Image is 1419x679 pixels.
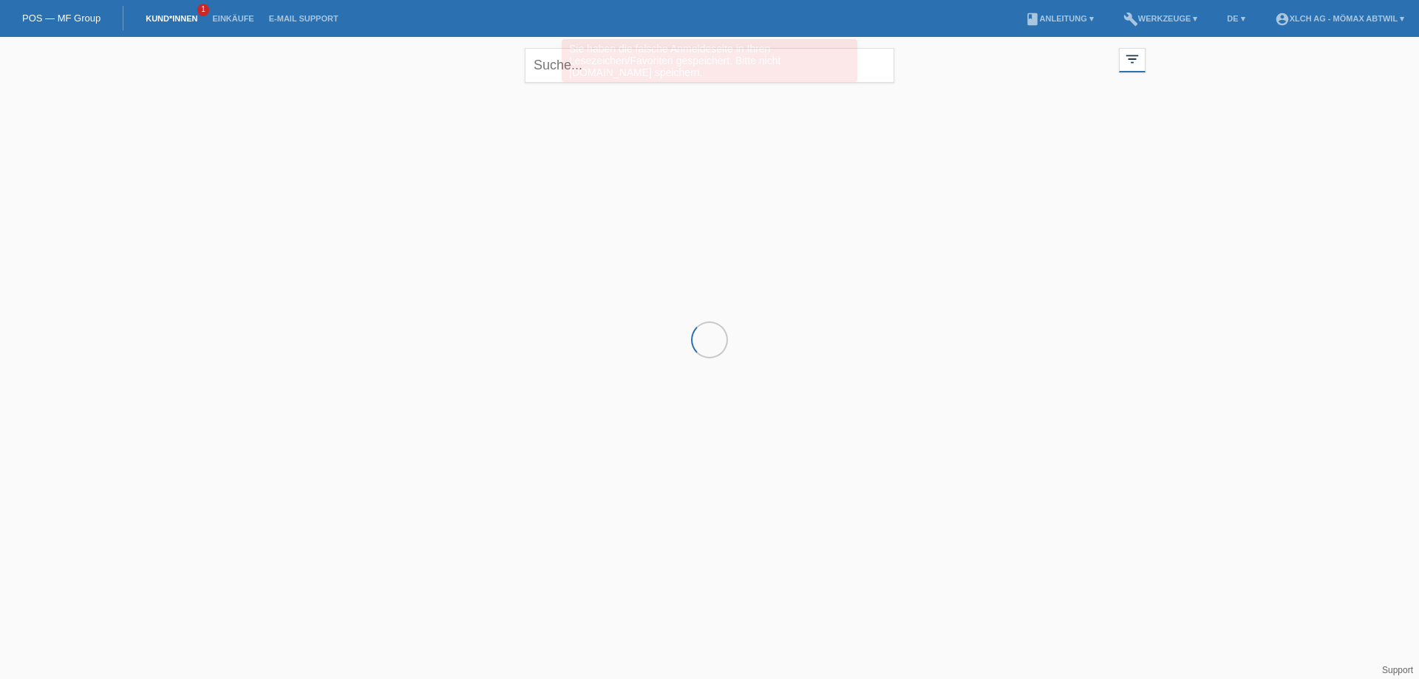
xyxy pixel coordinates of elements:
i: book [1025,12,1040,27]
a: bookAnleitung ▾ [1018,14,1101,23]
a: Einkäufe [205,14,261,23]
i: build [1123,12,1138,27]
div: Sie haben die falsche Anmeldeseite in Ihren Lesezeichen/Favoriten gespeichert. Bitte nicht [DOMAI... [562,39,857,82]
a: account_circleXLCH AG - Mömax Abtwil ▾ [1267,14,1412,23]
a: Kund*innen [138,14,205,23]
a: POS — MF Group [22,13,101,24]
a: E-Mail Support [262,14,346,23]
a: buildWerkzeuge ▾ [1116,14,1205,23]
a: Support [1382,665,1413,675]
i: account_circle [1275,12,1290,27]
span: 1 [197,4,209,16]
a: DE ▾ [1219,14,1252,23]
